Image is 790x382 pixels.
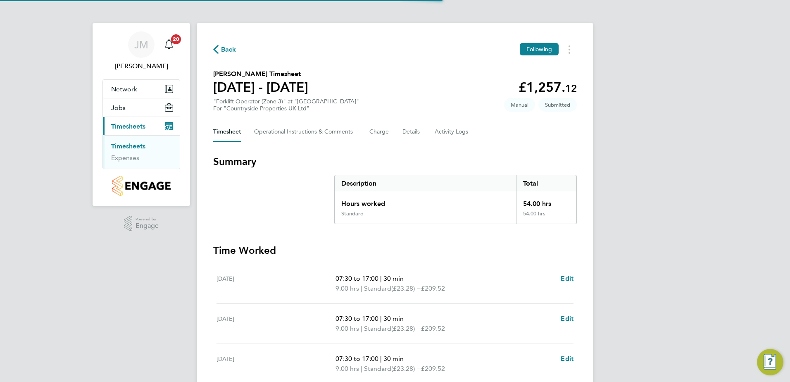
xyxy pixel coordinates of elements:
[112,176,170,196] img: countryside-properties-logo-retina.png
[364,324,391,334] span: Standard
[111,142,145,150] a: Timesheets
[93,23,190,206] nav: Main navigation
[402,122,421,142] button: Details
[341,210,364,217] div: Standard
[421,325,445,332] span: £209.52
[103,80,180,98] button: Network
[221,45,236,55] span: Back
[504,98,535,112] span: This timesheet was manually created.
[526,45,552,53] span: Following
[136,222,159,229] span: Engage
[361,325,362,332] span: |
[435,122,469,142] button: Activity Logs
[103,98,180,117] button: Jobs
[380,275,382,282] span: |
[102,61,180,71] span: Justin Missin
[369,122,389,142] button: Charge
[516,192,576,210] div: 54.00 hrs
[421,365,445,372] span: £209.52
[361,284,362,292] span: |
[380,355,382,363] span: |
[380,315,382,322] span: |
[520,43,559,55] button: Following
[102,31,180,71] a: JM[PERSON_NAME]
[103,135,180,169] div: Timesheets
[757,349,783,375] button: Engage Resource Center
[213,105,359,112] div: For "Countryside Properties UK Ltd"
[561,354,573,364] a: Edit
[561,355,573,363] span: Edit
[213,44,236,55] button: Back
[383,315,404,322] span: 30 min
[364,364,391,374] span: Standard
[383,355,404,363] span: 30 min
[102,176,180,196] a: Go to home page
[519,79,577,95] app-decimal: £1,257.
[111,154,139,162] a: Expenses
[565,82,577,94] span: 12
[561,274,573,284] a: Edit
[391,365,421,372] span: (£23.28) =
[336,365,359,372] span: 9.00 hrs
[336,284,359,292] span: 9.00 hrs
[217,354,336,374] div: [DATE]
[254,122,356,142] button: Operational Instructions & Comments
[213,122,241,142] button: Timesheet
[561,314,573,324] a: Edit
[217,314,336,334] div: [DATE]
[336,355,378,363] span: 07:30 to 17:00
[561,275,573,282] span: Edit
[364,284,391,294] span: Standard
[161,31,177,58] a: 20
[213,244,577,257] h3: Time Worked
[335,175,516,192] div: Description
[516,175,576,192] div: Total
[538,98,577,112] span: This timesheet is Submitted.
[213,69,308,79] h2: [PERSON_NAME] Timesheet
[421,284,445,292] span: £209.52
[136,216,159,223] span: Powered by
[124,216,159,232] a: Powered byEngage
[213,98,359,112] div: "Forklift Operator (Zone 3)" at "[GEOGRAPHIC_DATA]"
[213,155,577,168] h3: Summary
[391,325,421,332] span: (£23.28) =
[217,274,336,294] div: [DATE]
[334,175,577,224] div: Summary
[111,85,137,93] span: Network
[562,43,577,56] button: Timesheets Menu
[213,79,308,95] h1: [DATE] - [DATE]
[336,275,378,282] span: 07:30 to 17:00
[391,284,421,292] span: (£23.28) =
[103,117,180,135] button: Timesheets
[134,39,148,50] span: JM
[171,34,181,44] span: 20
[383,275,404,282] span: 30 min
[336,325,359,332] span: 9.00 hrs
[561,315,573,322] span: Edit
[111,122,145,130] span: Timesheets
[335,192,516,210] div: Hours worked
[361,365,362,372] span: |
[336,315,378,322] span: 07:30 to 17:00
[516,210,576,224] div: 54.00 hrs
[111,104,126,112] span: Jobs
